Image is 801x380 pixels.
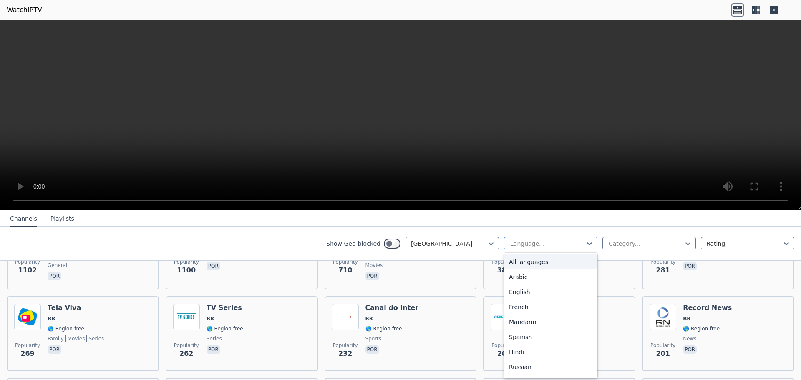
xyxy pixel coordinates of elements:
span: series [86,335,104,342]
span: Popularity [174,342,199,349]
span: Popularity [333,342,358,349]
span: 1102 [18,265,37,275]
h6: Canal do Inter [365,304,419,312]
span: Popularity [15,342,40,349]
h6: Record News [683,304,732,312]
div: French [504,299,597,315]
div: Spanish [504,330,597,345]
button: Channels [10,211,37,227]
p: por [207,345,220,354]
img: Record News [650,304,676,330]
span: 262 [179,349,193,359]
h6: Tela Viva [48,304,104,312]
span: Popularity [650,259,675,265]
label: Show Geo-blocked [326,239,380,248]
img: TV Series [173,304,200,330]
img: Tela Viva [14,304,41,330]
div: Mandarin [504,315,597,330]
span: Popularity [491,342,516,349]
span: movies [65,335,85,342]
span: 1100 [177,265,196,275]
div: English [504,284,597,299]
button: Playlists [50,211,74,227]
span: general [48,262,67,269]
img: Canal do Inter [332,304,359,330]
a: WatchIPTV [7,5,42,15]
span: BR [683,315,690,322]
span: family [48,335,64,342]
div: Russian [504,360,597,375]
p: por [683,345,697,354]
span: 269 [20,349,34,359]
span: Popularity [15,259,40,265]
span: movies [365,262,383,269]
div: All languages [504,254,597,269]
div: Hindi [504,345,597,360]
span: 207 [497,349,511,359]
img: Rede TV! [491,304,517,330]
p: por [365,345,379,354]
span: news [683,335,696,342]
p: por [683,262,697,270]
span: 710 [338,265,352,275]
span: 🌎 Region-free [683,325,720,332]
span: sports [365,335,381,342]
span: 232 [338,349,352,359]
span: BR [365,315,373,322]
span: Popularity [650,342,675,349]
span: BR [48,315,55,322]
p: por [365,272,379,280]
span: Popularity [333,259,358,265]
span: 🌎 Region-free [48,325,84,332]
span: Popularity [174,259,199,265]
span: 🌎 Region-free [207,325,243,332]
span: 🌎 Region-free [365,325,402,332]
p: por [48,272,61,280]
span: Popularity [491,259,516,265]
span: series [207,335,222,342]
h6: TV Series [207,304,243,312]
span: BR [207,315,214,322]
span: 281 [656,265,670,275]
span: 387 [497,265,511,275]
div: Arabic [504,269,597,284]
span: 201 [656,349,670,359]
p: por [207,262,220,270]
p: por [48,345,61,354]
